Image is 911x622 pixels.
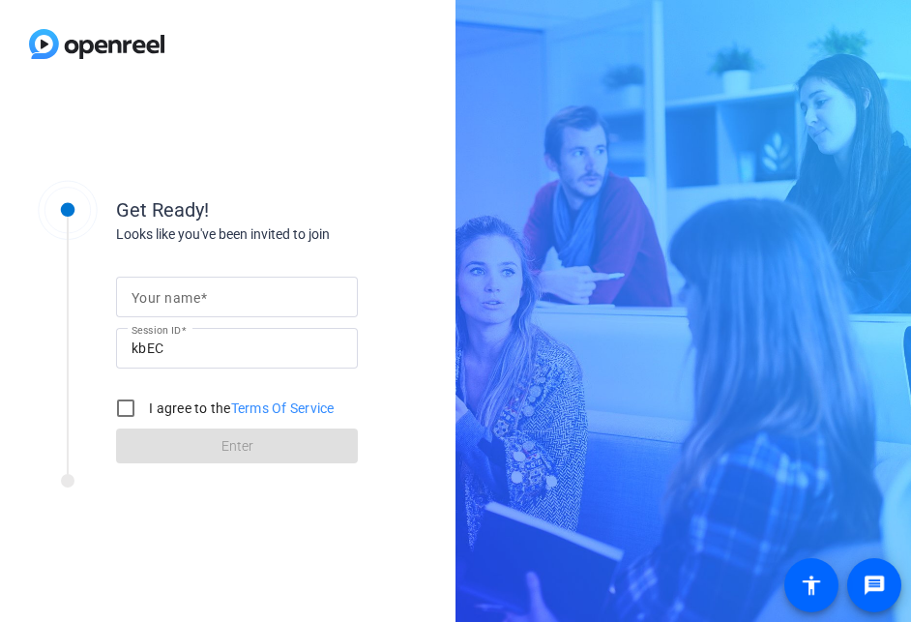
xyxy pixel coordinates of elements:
[116,224,503,245] div: Looks like you've been invited to join
[132,324,181,336] mat-label: Session ID
[116,195,503,224] div: Get Ready!
[863,574,886,597] mat-icon: message
[800,574,823,597] mat-icon: accessibility
[145,399,335,418] label: I agree to the
[132,290,200,306] mat-label: Your name
[231,400,335,416] a: Terms Of Service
